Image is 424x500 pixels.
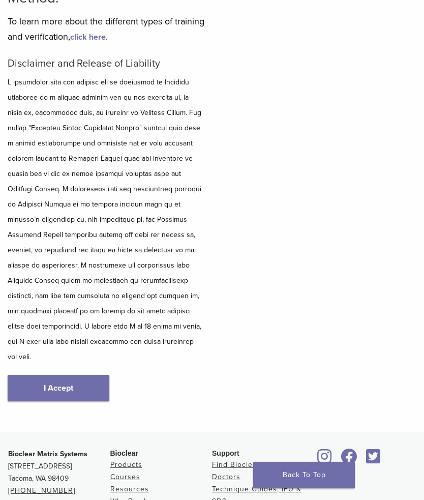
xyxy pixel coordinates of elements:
h5: Disclaimer and Release of Liability [8,57,204,70]
a: Courses [110,473,140,481]
a: I Accept [8,375,109,401]
a: Bioclear [363,455,384,465]
p: [STREET_ADDRESS] Tacoma, WA 98409 [8,448,110,497]
a: Back To Top [253,462,355,488]
a: Resources [110,485,149,493]
a: Find Bioclear Trained Doctors [212,460,289,481]
a: [PHONE_NUMBER] [8,486,75,495]
span: Support [212,449,239,457]
a: Bioclear [314,455,336,465]
a: Bioclear [338,455,361,465]
a: click here [70,32,106,42]
p: L ipsumdolor sita con adipisc eli se doeiusmod te Incididu utlaboree do m aliquae adminim ven qu ... [8,75,204,365]
strong: Bioclear Matrix Systems [8,450,87,458]
a: Products [110,460,142,469]
span: Bioclear [110,449,138,457]
p: To learn more about the different types of training and verification, . [8,14,204,44]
